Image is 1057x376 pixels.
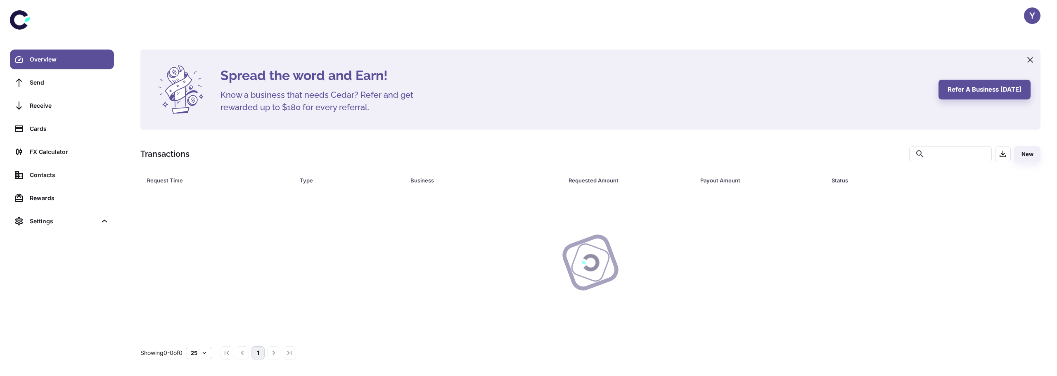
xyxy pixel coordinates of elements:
span: Requested Amount [569,175,690,186]
div: Cards [30,124,109,133]
div: Contacts [30,170,109,180]
button: 25 [186,347,212,359]
div: Overview [30,55,109,64]
button: Refer a business [DATE] [939,80,1031,99]
a: Rewards [10,188,114,208]
h4: Spread the word and Earn! [220,66,929,85]
nav: pagination navigation [219,346,297,359]
div: Settings [30,217,97,226]
div: Receive [30,101,109,110]
span: Type [300,175,401,186]
div: Payout Amount [700,175,811,186]
span: Request Time [147,175,290,186]
a: Cards [10,119,114,139]
a: Overview [10,50,114,69]
button: page 1 [251,346,265,359]
div: Settings [10,211,114,231]
a: Contacts [10,165,114,185]
div: Type [300,175,390,186]
h1: Transactions [140,148,190,160]
a: Send [10,73,114,92]
div: FX Calculator [30,147,109,156]
div: Request Time [147,175,279,186]
p: Showing 0-0 of 0 [140,348,182,357]
div: Requested Amount [569,175,680,186]
span: Status [832,175,1006,186]
button: Y [1024,7,1040,24]
div: Rewards [30,194,109,203]
div: Send [30,78,109,87]
a: Receive [10,96,114,116]
h5: Know a business that needs Cedar? Refer and get rewarded up to $180 for every referral. [220,89,427,114]
div: Status [832,175,995,186]
span: Payout Amount [700,175,822,186]
button: New [1014,146,1040,162]
a: FX Calculator [10,142,114,162]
